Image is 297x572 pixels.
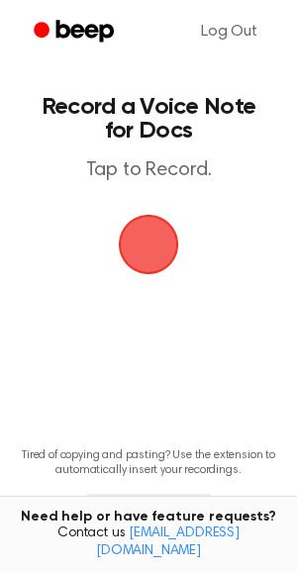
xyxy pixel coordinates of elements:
a: Log Out [181,8,277,55]
img: Beep Logo [119,215,178,274]
a: Beep [20,13,132,51]
p: Tired of copying and pasting? Use the extension to automatically insert your recordings. [16,448,281,478]
span: Contact us [12,525,285,560]
h1: Record a Voice Note for Docs [36,95,261,143]
a: [EMAIL_ADDRESS][DOMAIN_NAME] [96,526,240,558]
p: Tap to Record. [36,158,261,183]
